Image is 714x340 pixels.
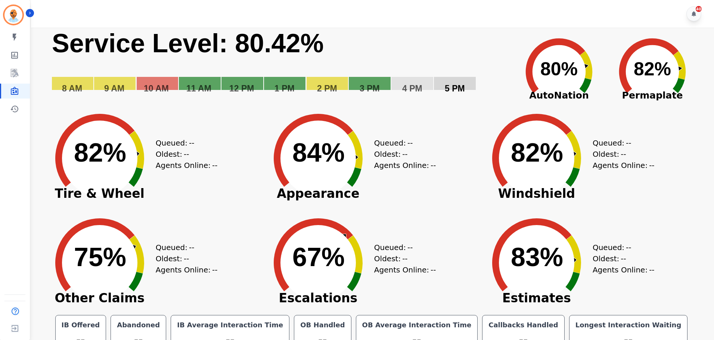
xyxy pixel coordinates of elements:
div: Agents Online: [374,264,438,275]
span: -- [621,253,626,264]
span: -- [189,242,194,253]
div: Agents Online: [593,264,656,275]
span: -- [431,264,436,275]
span: -- [402,253,407,264]
span: Other Claims [44,294,156,302]
div: Queued: [156,137,212,149]
text: 9 AM [104,84,124,93]
div: OB Handled [299,320,346,330]
div: IB Offered [60,320,102,330]
span: -- [431,160,436,171]
div: Abandoned [115,320,161,330]
text: 12 PM [229,84,254,93]
span: -- [184,253,189,264]
div: Longest Interaction Waiting [574,320,683,330]
span: Windshield [481,190,593,197]
svg: Service Level: 0% [51,28,511,104]
span: -- [212,160,217,171]
text: 83% [511,243,563,272]
span: -- [621,149,626,160]
div: OB Average Interaction Time [361,320,473,330]
div: Queued: [593,242,649,253]
div: Oldest: [156,149,212,160]
div: Queued: [593,137,649,149]
div: IB Average Interaction Time [176,320,285,330]
span: -- [212,264,217,275]
text: 75% [74,243,126,272]
span: AutoNation [512,88,606,103]
text: 1 PM [274,84,295,93]
text: 82% [74,138,126,167]
div: Agents Online: [374,160,438,171]
span: -- [189,137,194,149]
span: Appearance [262,190,374,197]
text: 80% [540,59,578,79]
div: Agents Online: [156,264,219,275]
text: 67% [292,243,345,272]
div: Agents Online: [593,160,656,171]
div: 40 [696,6,702,12]
div: Oldest: [593,253,649,264]
span: Tire & Wheel [44,190,156,197]
text: 4 PM [402,84,422,93]
text: 82% [511,138,563,167]
text: 84% [292,138,345,167]
div: Queued: [156,242,212,253]
span: -- [649,264,654,275]
div: Queued: [374,137,430,149]
span: Estimates [481,294,593,302]
span: Escalations [262,294,374,302]
div: Agents Online: [156,160,219,171]
span: -- [626,137,631,149]
span: -- [407,137,413,149]
div: Oldest: [374,253,430,264]
span: -- [407,242,413,253]
text: 2 PM [317,84,337,93]
text: Service Level: 80.42% [52,29,324,58]
text: 82% [634,59,671,79]
img: Bordered avatar [4,6,22,24]
span: -- [184,149,189,160]
div: Callbacks Handled [487,320,560,330]
span: Permaplate [606,88,699,103]
span: -- [649,160,654,171]
span: -- [626,242,631,253]
span: -- [402,149,407,160]
text: 3 PM [360,84,380,93]
div: Oldest: [156,253,212,264]
text: 8 AM [62,84,82,93]
div: Queued: [374,242,430,253]
div: Oldest: [593,149,649,160]
text: 11 AM [186,84,211,93]
text: 10 AM [144,84,169,93]
div: Oldest: [374,149,430,160]
text: 5 PM [445,84,465,93]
